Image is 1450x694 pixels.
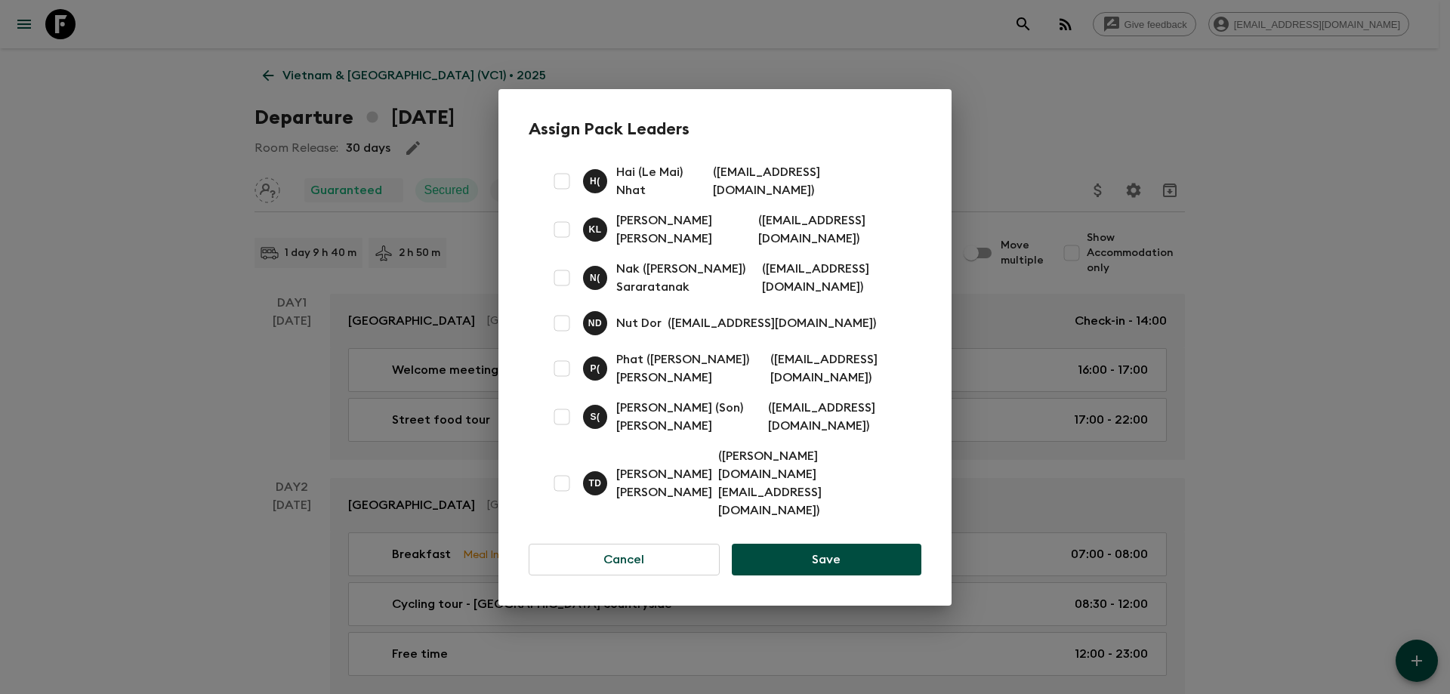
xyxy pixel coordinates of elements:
p: ( [EMAIL_ADDRESS][DOMAIN_NAME] ) [768,399,903,435]
p: N D [588,317,603,329]
p: ( [EMAIL_ADDRESS][DOMAIN_NAME] ) [668,314,876,332]
p: Nak ([PERSON_NAME]) Sararatanak [616,260,756,296]
p: H ( [590,175,600,187]
p: [PERSON_NAME] (Son) [PERSON_NAME] [616,399,762,435]
p: [PERSON_NAME] [PERSON_NAME] [616,211,752,248]
p: T D [588,477,601,489]
p: Hai (Le Mai) Nhat [616,163,707,199]
button: Cancel [529,544,720,575]
p: ( [EMAIL_ADDRESS][DOMAIN_NAME] ) [770,350,903,387]
p: Phat ([PERSON_NAME]) [PERSON_NAME] [616,350,764,387]
p: ( [EMAIL_ADDRESS][DOMAIN_NAME] ) [762,260,903,296]
h2: Assign Pack Leaders [529,119,921,139]
button: Save [732,544,921,575]
p: ( [EMAIL_ADDRESS][DOMAIN_NAME] ) [713,163,903,199]
p: N ( [590,272,600,284]
p: P ( [590,362,600,375]
p: ( [PERSON_NAME][DOMAIN_NAME][EMAIL_ADDRESS][DOMAIN_NAME] ) [718,447,903,520]
p: [PERSON_NAME] [PERSON_NAME] [616,465,712,501]
p: Nut Dor [616,314,662,332]
p: ( [EMAIL_ADDRESS][DOMAIN_NAME] ) [758,211,903,248]
p: K L [588,224,601,236]
p: S ( [590,411,600,423]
